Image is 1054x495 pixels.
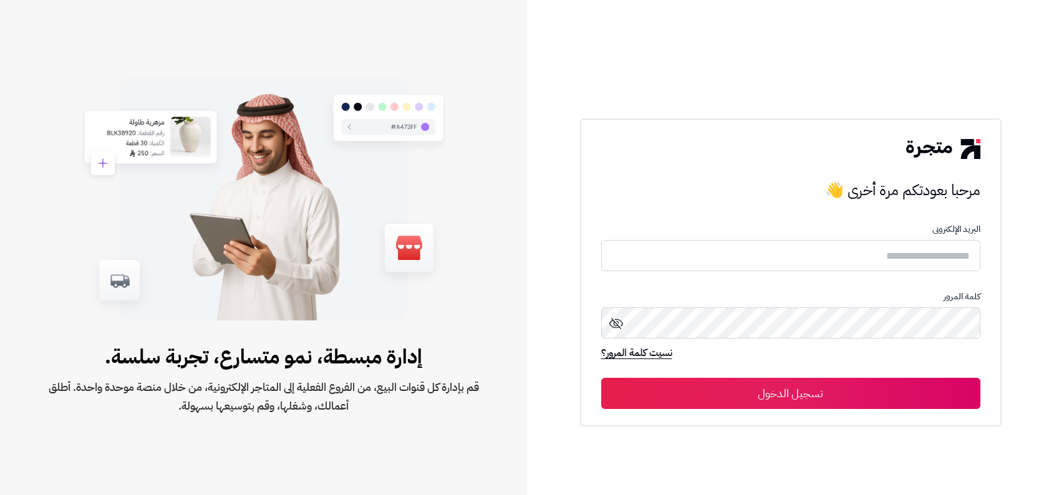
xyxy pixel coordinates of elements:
a: نسيت كلمة المرور؟ [601,345,672,363]
span: إدارة مبسطة، نمو متسارع، تجربة سلسة. [40,342,487,372]
p: كلمة المرور [601,292,980,302]
button: تسجيل الدخول [601,378,980,409]
span: قم بإدارة كل قنوات البيع، من الفروع الفعلية إلى المتاجر الإلكترونية، من خلال منصة موحدة واحدة. أط... [40,378,487,415]
h3: مرحبا بعودتكم مرة أخرى 👋 [601,178,980,203]
img: logo-2.png [906,139,980,159]
p: البريد الإلكترونى [601,224,980,234]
